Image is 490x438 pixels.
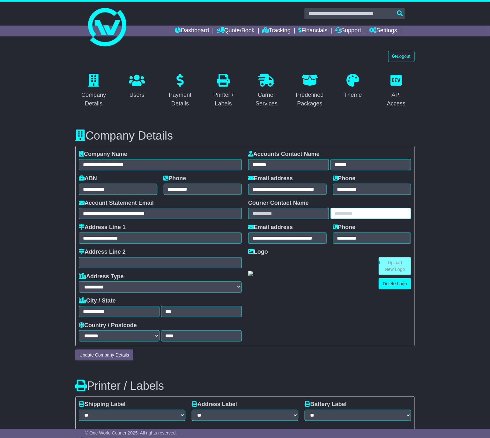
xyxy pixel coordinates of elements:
[369,26,397,36] a: Settings
[248,271,253,276] img: GetCustomerLogo
[248,72,285,110] a: Carrier Services
[292,72,329,110] a: Predefined Packages
[382,91,411,108] div: API Access
[299,26,328,36] a: Financials
[333,224,356,231] label: Phone
[75,129,415,142] h3: Company Details
[75,380,415,393] h3: Printer / Labels
[305,401,347,408] label: Battery Label
[248,200,309,207] label: Courier Contact Name
[79,297,116,304] label: City / State
[125,72,149,102] a: Users
[344,91,362,99] div: Theme
[379,257,411,275] a: Upload New Logo
[333,175,356,182] label: Phone
[248,224,293,231] label: Email address
[248,249,268,256] label: Logo
[248,175,293,182] label: Email address
[162,72,199,110] a: Payment Details
[85,431,177,436] span: © One World Courier 2025. All rights reserved.
[209,91,238,108] div: Printer / Labels
[263,26,291,36] a: Tracking
[79,273,124,280] label: Address Type
[79,322,137,329] label: Country / Postcode
[79,200,154,207] label: Account Statement Email
[388,51,415,62] a: Logout
[217,26,255,36] a: Quote/Book
[79,91,108,108] div: Company Details
[192,401,237,408] label: Address Label
[205,72,242,110] a: Printer / Labels
[164,175,186,182] label: Phone
[252,91,281,108] div: Carrier Services
[79,249,126,256] label: Address Line 2
[248,151,320,158] label: Accounts Contact Name
[129,91,145,99] div: Users
[336,26,361,36] a: Support
[175,26,209,36] a: Dashboard
[79,224,126,231] label: Address Line 1
[79,401,126,408] label: Shipping Label
[379,278,411,289] a: Delete Logo
[75,350,133,361] button: Update Company Details
[79,175,97,182] label: ABN
[378,72,415,110] a: API Access
[296,91,324,108] div: Predefined Packages
[75,72,112,110] a: Company Details
[340,72,366,102] a: Theme
[166,91,195,108] div: Payment Details
[79,151,127,158] label: Company Name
